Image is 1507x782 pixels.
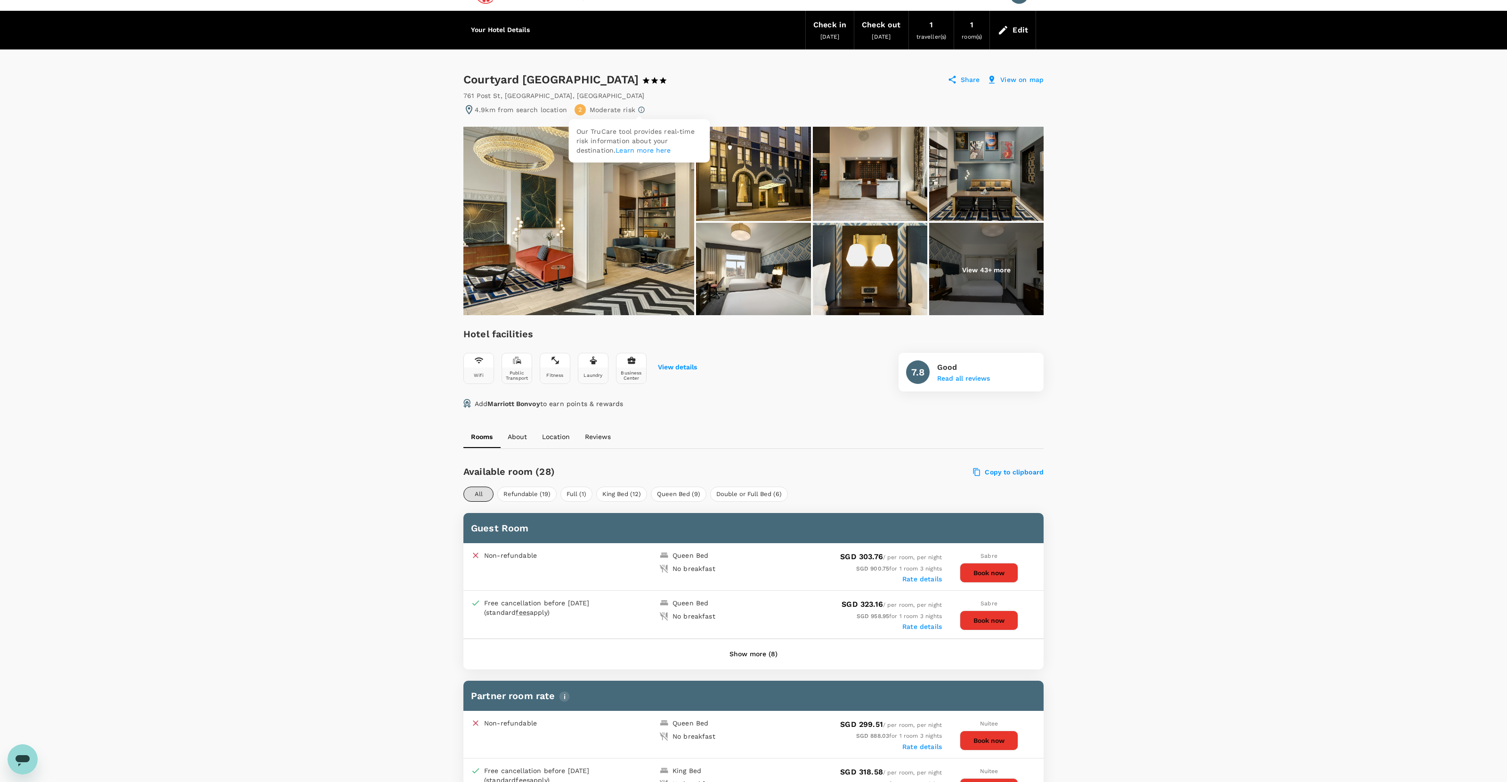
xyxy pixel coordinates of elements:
[902,743,942,750] label: Rate details
[840,722,942,728] span: / per room, per night
[980,720,998,727] span: Nuitee
[937,362,990,373] p: Good
[484,718,537,728] p: Non-refundable
[463,91,644,100] div: 761 Post St , [GEOGRAPHIC_DATA] , [GEOGRAPHIC_DATA]
[484,551,537,560] p: Non-refundable
[980,768,998,774] span: Nuitee
[542,432,570,441] p: Location
[961,75,980,84] p: Share
[980,600,997,607] span: Sabre
[911,365,924,380] h6: 7.8
[596,487,647,502] button: King Bed (12)
[672,598,708,608] div: Queen Bed
[902,575,942,583] label: Rate details
[970,18,973,32] div: 1
[618,370,644,381] div: Business Center
[475,399,623,408] p: Add to earn points & rewards
[1000,75,1044,84] p: View on map
[813,127,927,221] img: Front Desk at Courtyard San Francisco
[710,487,788,502] button: Double or Full Bed (6)
[840,767,883,776] span: SGD 318.58
[672,564,715,573] div: No breakfast
[471,521,1036,536] h6: Guest Room
[659,766,669,775] img: king-bed-icon
[962,33,982,40] span: room(s)
[659,718,669,728] img: king-bed-icon
[842,602,942,608] span: / per room, per night
[813,223,927,317] img: Double Bed Room
[973,468,1044,476] label: Copy to clipboard
[902,623,942,630] label: Rate details
[856,733,890,739] span: SGD 888.03
[937,375,990,383] button: Read all reviews
[487,400,540,407] span: Marriott Bonvoy
[471,25,530,35] h6: Your Hotel Details
[659,598,669,608] img: king-bed-icon
[659,551,669,560] img: king-bed-icon
[8,744,38,774] iframe: Button to launch messaging window
[463,464,800,479] h6: Available room (28)
[516,609,530,616] span: fees
[840,769,942,776] span: / per room, per night
[651,487,706,502] button: Queen Bed (9)
[590,105,635,114] p: Moderate risk
[696,223,810,317] img: Double Bed Room
[872,33,891,40] span: [DATE]
[578,106,582,114] span: 2
[962,265,1011,275] p: View 43+ more
[463,326,697,342] h6: Hotel facilities
[583,373,602,378] div: Laundry
[840,720,883,729] span: SGD 299.51
[474,373,484,378] div: Wifi
[475,105,567,114] p: 4.9km from search location
[840,552,883,561] span: SGD 303.76
[672,718,708,728] div: Queen Bed
[930,18,933,32] div: 1
[929,127,1044,221] img: Hotel Lobby
[672,766,701,775] div: King Bed
[696,127,810,221] img: Exterior of Courtyard San Francisco
[616,147,671,154] a: Learn more here
[856,565,890,572] span: SGD 900.75
[585,432,611,441] p: Reviews
[672,732,715,741] div: No breakfast
[842,600,883,609] span: SGD 323.16
[484,598,611,617] div: Free cancellation before [DATE] (standard apply)
[672,551,708,560] div: Queen Bed
[813,18,846,32] div: Check in
[929,223,1044,317] img: Double Bed Room View
[471,688,1036,703] h6: Partner room rate
[857,613,942,619] span: for 1 room 3 nights
[463,72,684,87] div: Courtyard [GEOGRAPHIC_DATA]
[504,370,530,381] div: Public Transport
[862,18,900,32] div: Check out
[716,643,791,666] button: Show more (8)
[497,487,557,502] button: Refundable (19)
[559,691,570,702] img: info-tooltip-icon
[960,611,1018,630] button: Book now
[569,119,710,163] div: Our TruCare tool provides real-time risk information about your destination.
[560,487,592,502] button: Full (1)
[508,432,527,441] p: About
[980,553,997,559] span: Sabre
[463,127,694,315] img: Hotel Lobby
[856,733,942,739] span: for 1 room 3 nights
[658,364,697,371] button: View details
[471,432,493,441] p: Rooms
[1013,24,1028,37] div: Edit
[546,373,563,378] div: Fitness
[857,613,890,619] span: SGD 958.95
[840,554,942,561] span: / per room, per night
[463,487,494,502] button: All
[916,33,947,40] span: traveller(s)
[856,565,942,572] span: for 1 room 3 nights
[960,563,1018,583] button: Book now
[820,33,839,40] span: [DATE]
[672,611,715,621] div: No breakfast
[960,731,1018,750] button: Book now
